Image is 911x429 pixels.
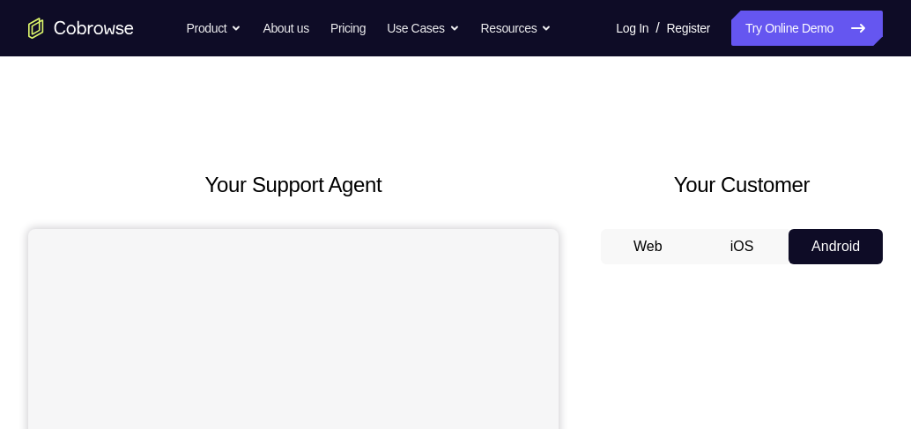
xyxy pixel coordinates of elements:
[731,11,883,46] a: Try Online Demo
[601,229,695,264] button: Web
[667,11,710,46] a: Register
[28,18,134,39] a: Go to the home page
[28,169,559,201] h2: Your Support Agent
[655,18,659,39] span: /
[789,229,883,264] button: Android
[616,11,648,46] a: Log In
[187,11,242,46] button: Product
[695,229,789,264] button: iOS
[601,169,883,201] h2: Your Customer
[387,11,459,46] button: Use Cases
[481,11,552,46] button: Resources
[330,11,366,46] a: Pricing
[263,11,308,46] a: About us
